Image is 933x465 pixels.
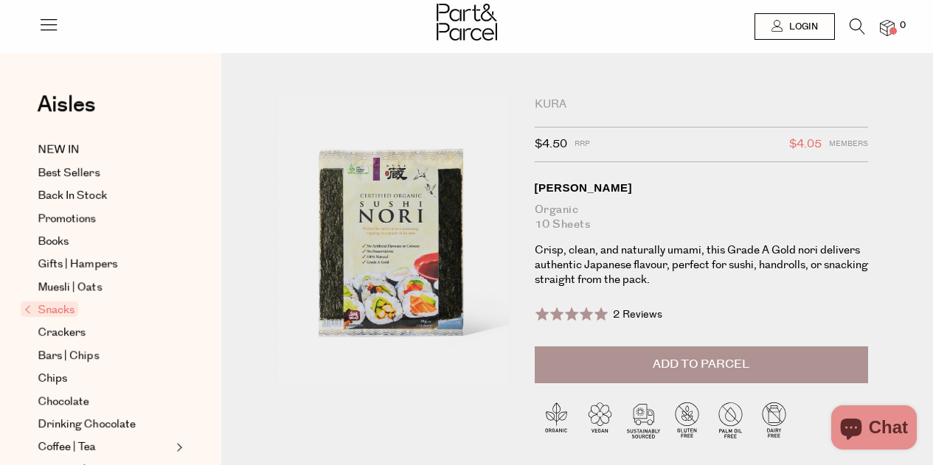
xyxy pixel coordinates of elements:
[38,347,172,365] a: Bars | Chips
[38,416,136,433] span: Drinking Chocolate
[38,324,86,342] span: Crackers
[38,256,172,273] a: Gifts | Hampers
[38,141,172,159] a: NEW IN
[653,356,749,373] span: Add to Parcel
[38,187,107,205] span: Back In Stock
[266,97,512,388] img: Sushi Nori
[880,20,895,35] a: 0
[709,398,752,441] img: P_P-ICONS-Live_Bec_V11_Palm_Oil_Free.svg
[789,135,822,154] span: $4.05
[535,181,869,195] div: [PERSON_NAME]
[38,347,99,365] span: Bars | Chips
[437,4,497,41] img: Part&Parcel
[535,203,869,232] div: Organic 10 Sheets
[535,243,869,287] p: Crisp, clean, and naturally umami, this Grade A Gold nori delivers authentic Japanese flavour, pe...
[38,370,172,388] a: Chips
[38,256,117,273] span: Gifts | Hampers
[535,346,869,383] button: Add to Parcel
[21,301,78,317] span: Snacks
[896,19,909,32] span: 0
[535,135,567,154] span: $4.50
[38,438,172,456] a: Coffee | Tea
[785,21,818,33] span: Login
[38,210,96,228] span: Promotions
[38,393,89,410] span: Chocolate
[38,324,172,342] a: Crackers
[38,279,172,296] a: Muesli | Oats
[665,398,709,441] img: P_P-ICONS-Live_Bec_V11_Gluten_Free.svg
[622,398,665,441] img: P_P-ICONS-Live_Bec_V11_Sustainable_Sourced.svg
[755,13,835,40] a: Login
[38,187,172,205] a: Back In Stock
[38,164,100,182] span: Best Sellers
[38,416,172,433] a: Drinking Chocolate
[575,135,590,154] span: RRP
[38,393,172,410] a: Chocolate
[38,233,69,251] span: Books
[38,438,96,456] span: Coffee | Tea
[38,210,172,228] a: Promotions
[24,301,172,319] a: Snacks
[37,88,96,121] span: Aisles
[38,370,67,388] span: Chips
[829,135,868,154] span: Members
[38,279,102,296] span: Muesli | Oats
[38,141,80,159] span: NEW IN
[578,398,622,441] img: P_P-ICONS-Live_Bec_V11_Vegan.svg
[535,97,869,112] div: Kura
[37,94,96,130] a: Aisles
[535,398,578,441] img: P_P-ICONS-Live_Bec_V11_Organic.svg
[173,438,183,456] button: Expand/Collapse Coffee | Tea
[752,398,796,441] img: P_P-ICONS-Live_Bec_V11_Dairy_Free.svg
[38,164,172,182] a: Best Sellers
[38,233,172,251] a: Books
[613,307,662,322] span: 2 Reviews
[827,405,921,453] inbox-online-store-chat: Shopify online store chat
